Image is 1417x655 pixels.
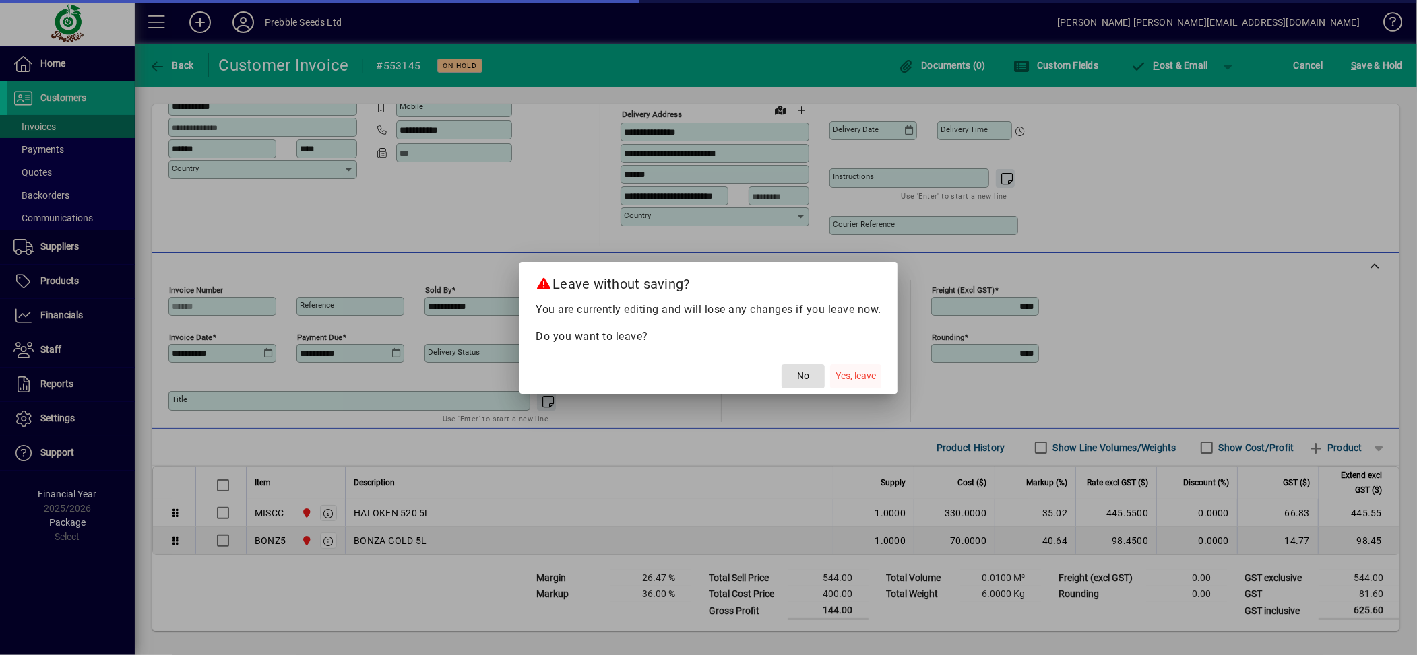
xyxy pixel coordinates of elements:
[782,364,825,388] button: No
[536,329,881,345] p: Do you want to leave?
[830,364,881,388] button: Yes, leave
[536,302,881,318] p: You are currently editing and will lose any changes if you leave now.
[836,369,876,383] span: Yes, leave
[797,369,809,383] span: No
[519,262,898,301] h2: Leave without saving?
